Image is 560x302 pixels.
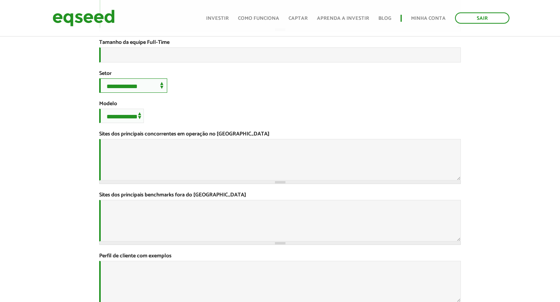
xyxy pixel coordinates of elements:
[206,16,229,21] a: Investir
[289,16,308,21] a: Captar
[99,253,171,259] label: Perfil de cliente com exemplos
[378,16,391,21] a: Blog
[99,193,246,198] label: Sites dos principais benchmarks fora do [GEOGRAPHIC_DATA]
[238,16,279,21] a: Como funciona
[317,16,369,21] a: Aprenda a investir
[99,71,112,76] label: Setor
[99,132,269,137] label: Sites dos principais concorrentes em operação no [GEOGRAPHIC_DATA]
[455,12,509,24] a: Sair
[99,40,170,45] label: Tamanho da equipe Full-Time
[99,101,117,107] label: Modelo
[52,8,115,28] img: EqSeed
[411,16,446,21] a: Minha conta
